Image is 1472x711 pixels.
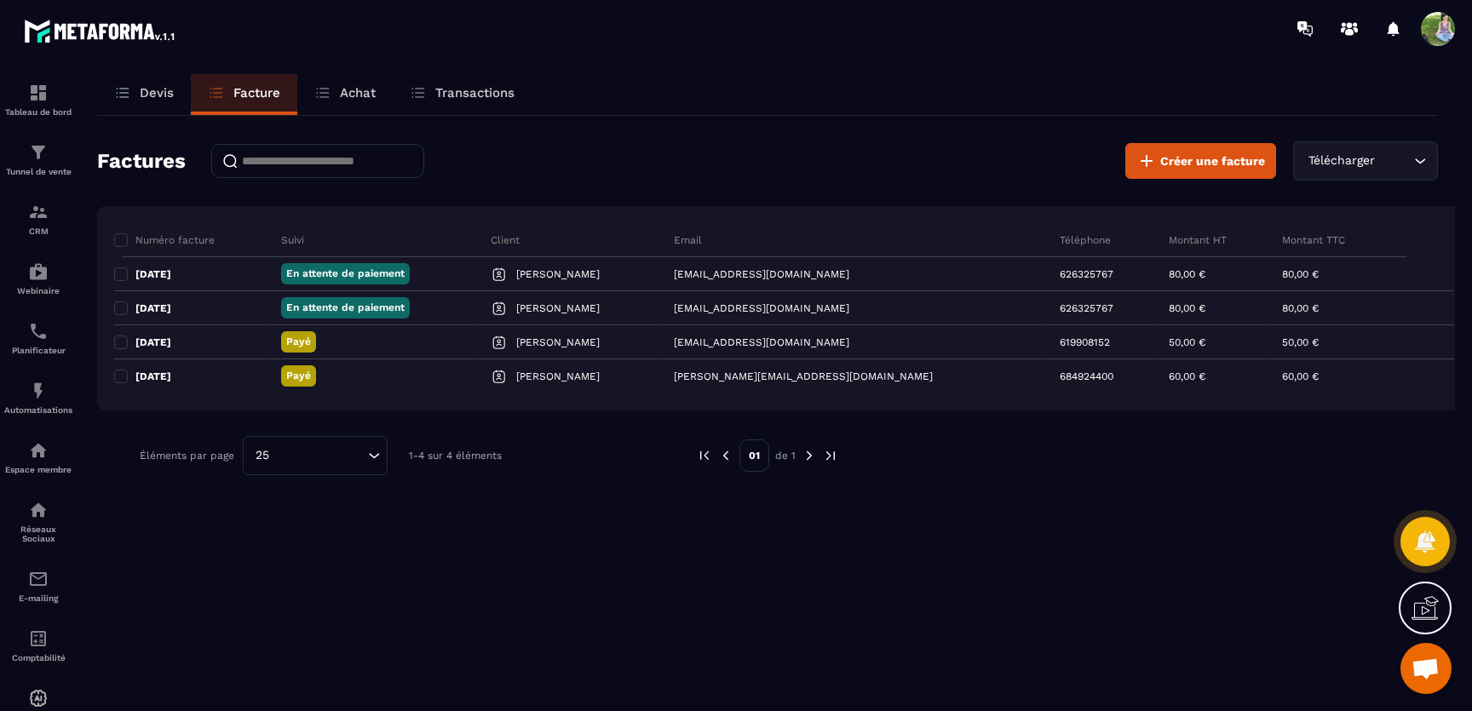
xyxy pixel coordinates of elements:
[135,335,171,349] p: [DATE]
[97,74,191,115] a: Devis
[135,233,215,247] p: Numéro facture
[1304,152,1378,170] span: Télécharger
[286,267,405,281] p: En attente de paiement
[97,144,186,178] h2: Factures
[4,487,72,556] a: social-networksocial-networkRéseaux Sociaux
[4,465,72,474] p: Espace membre
[135,301,171,315] p: [DATE]
[1282,233,1345,247] p: Montant TTC
[286,335,311,349] p: Payé
[233,85,280,100] p: Facture
[28,440,49,461] img: automations
[775,449,796,462] p: de 1
[1400,643,1452,694] a: Ouvrir le chat
[281,233,304,247] p: Suivi
[4,368,72,427] a: automationsautomationsAutomatisations
[275,446,364,465] input: Search for option
[28,261,49,282] img: automations
[1378,152,1410,170] input: Search for option
[286,301,405,315] p: En attente de paiement
[4,653,72,662] p: Comptabilité
[28,381,49,401] img: automations
[4,346,72,355] p: Planificateur
[435,85,515,100] p: Transactions
[24,15,177,46] img: logo
[243,436,388,475] div: Search for option
[718,448,733,463] img: prev
[4,525,72,543] p: Réseaux Sociaux
[491,368,600,385] a: [PERSON_NAME]
[491,266,600,283] a: [PERSON_NAME]
[739,439,769,472] p: 01
[140,85,174,100] p: Devis
[4,556,72,616] a: emailemailE-mailing
[340,85,376,100] p: Achat
[697,448,712,463] img: prev
[135,370,171,383] p: [DATE]
[28,321,49,341] img: scheduler
[286,369,311,383] p: Payé
[4,189,72,249] a: formationformationCRM
[4,249,72,308] a: automationsautomationsWebinaire
[4,308,72,368] a: schedulerschedulerPlanificateur
[28,628,49,649] img: accountant
[491,233,520,247] p: Client
[4,405,72,415] p: Automatisations
[28,202,49,222] img: formation
[823,448,838,463] img: next
[4,70,72,129] a: formationformationTableau de bord
[4,167,72,176] p: Tunnel de vente
[802,448,817,463] img: next
[1060,233,1111,247] p: Téléphone
[28,569,49,589] img: email
[4,107,72,117] p: Tableau de bord
[674,233,702,247] p: Email
[28,142,49,163] img: formation
[4,226,72,236] p: CRM
[140,450,234,462] p: Éléments par page
[28,83,49,103] img: formation
[28,688,49,708] img: automations
[491,334,600,351] a: [PERSON_NAME]
[1293,141,1438,181] div: Search for option
[409,450,502,462] p: 1-4 sur 4 éléments
[491,300,600,317] a: [PERSON_NAME]
[28,500,49,520] img: social-network
[4,129,72,189] a: formationformationTunnel de vente
[1125,143,1276,179] button: Créer une facture
[4,286,72,295] p: Webinaire
[191,74,297,115] a: Facture
[1160,152,1265,169] span: Créer une facture
[135,267,171,281] p: [DATE]
[4,593,72,603] p: E-mailing
[250,446,275,465] span: 25
[4,616,72,675] a: accountantaccountantComptabilité
[4,427,72,487] a: automationsautomationsEspace membre
[1169,233,1227,247] p: Montant HT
